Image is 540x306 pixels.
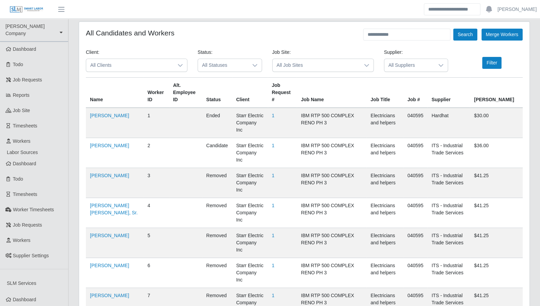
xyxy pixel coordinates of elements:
a: [PERSON_NAME] [90,293,129,298]
td: IBM RTP 500 COMPLEX RENO PH 3 [297,258,366,288]
a: [PERSON_NAME] [90,173,129,178]
th: Client [232,78,268,108]
td: candidate [202,138,232,168]
span: Job Requests [13,77,42,82]
td: ITS - Industrial Trade Services [427,258,470,288]
span: Worker Timesheets [13,207,54,212]
a: 1 [272,173,275,178]
th: Job Request # [268,78,297,108]
td: ITS - Industrial Trade Services [427,168,470,198]
td: 2 [143,138,169,168]
button: Search [453,29,477,41]
th: Alt. Employee ID [169,78,202,108]
td: Starr Electric Company Inc [232,198,268,228]
td: IBM RTP 500 COMPLEX RENO PH 3 [297,108,366,138]
td: 5 [143,228,169,258]
h4: All Candidates and Workers [86,29,174,37]
th: Worker ID [143,78,169,108]
span: Timesheets [13,192,37,197]
a: 1 [272,293,275,298]
td: IBM RTP 500 COMPLEX RENO PH 3 [297,138,366,168]
button: Filter [482,57,502,69]
label: Status: [198,49,213,56]
td: Electricians and helpers [367,198,403,228]
td: Starr Electric Company Inc [232,258,268,288]
td: 040595 [403,198,428,228]
a: 1 [272,263,275,268]
td: Electricians and helpers [367,138,403,168]
th: Job Name [297,78,366,108]
span: Workers [13,238,31,243]
td: 1 [143,108,169,138]
span: Reports [13,92,30,98]
span: Job Requests [13,222,42,228]
td: Starr Electric Company Inc [232,108,268,138]
a: 1 [272,233,275,238]
td: 3 [143,168,169,198]
img: SLM Logo [10,6,44,13]
td: Starr Electric Company Inc [232,168,268,198]
td: removed [202,198,232,228]
input: Search [424,3,480,15]
a: [PERSON_NAME] [497,6,537,13]
td: 040595 [403,108,428,138]
td: Starr Electric Company Inc [232,138,268,168]
td: removed [202,228,232,258]
span: Timesheets [13,123,37,128]
td: $36.00 [470,138,523,168]
th: Status [202,78,232,108]
span: Supplier Settings [13,253,49,258]
span: All Statuses [198,59,248,72]
td: removed [202,258,232,288]
a: [PERSON_NAME] [90,143,129,148]
td: ended [202,108,232,138]
td: Hardhat [427,108,470,138]
td: Electricians and helpers [367,228,403,258]
td: 040595 [403,258,428,288]
td: 040595 [403,168,428,198]
span: All Clients [86,59,173,72]
td: 4 [143,198,169,228]
span: Dashboard [13,297,36,302]
td: Electricians and helpers [367,168,403,198]
a: 1 [272,113,275,118]
span: job site [13,108,30,113]
td: 6 [143,258,169,288]
td: 040595 [403,228,428,258]
td: Starr Electric Company Inc [232,228,268,258]
label: Supplier: [384,49,403,56]
a: [PERSON_NAME] [90,233,129,238]
a: 1 [272,143,275,148]
span: Labor Sources [7,150,38,155]
td: ITS - Industrial Trade Services [427,138,470,168]
th: Job # [403,78,428,108]
span: Dashboard [13,46,36,52]
td: removed [202,168,232,198]
td: $30.00 [470,108,523,138]
span: SLM Services [7,280,36,286]
td: IBM RTP 500 COMPLEX RENO PH 3 [297,198,366,228]
span: All Job Sites [273,59,360,72]
td: $41.25 [470,228,523,258]
td: $41.25 [470,198,523,228]
span: Todo [13,176,23,182]
a: 1 [272,203,275,208]
th: Supplier [427,78,470,108]
label: Job Site: [272,49,291,56]
a: [PERSON_NAME] [90,263,129,268]
button: Merge Workers [481,29,523,41]
td: 040595 [403,138,428,168]
td: $41.25 [470,258,523,288]
td: ITS - Industrial Trade Services [427,228,470,258]
span: Dashboard [13,161,36,166]
a: [PERSON_NAME] [PERSON_NAME], Sr. [90,203,138,215]
span: Workers [13,138,31,144]
th: Job Title [367,78,403,108]
td: IBM RTP 500 COMPLEX RENO PH 3 [297,228,366,258]
td: Electricians and helpers [367,108,403,138]
span: All Suppliers [384,59,434,72]
span: Todo [13,62,23,67]
th: [PERSON_NAME] [470,78,523,108]
td: IBM RTP 500 COMPLEX RENO PH 3 [297,168,366,198]
label: Client: [86,49,99,56]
